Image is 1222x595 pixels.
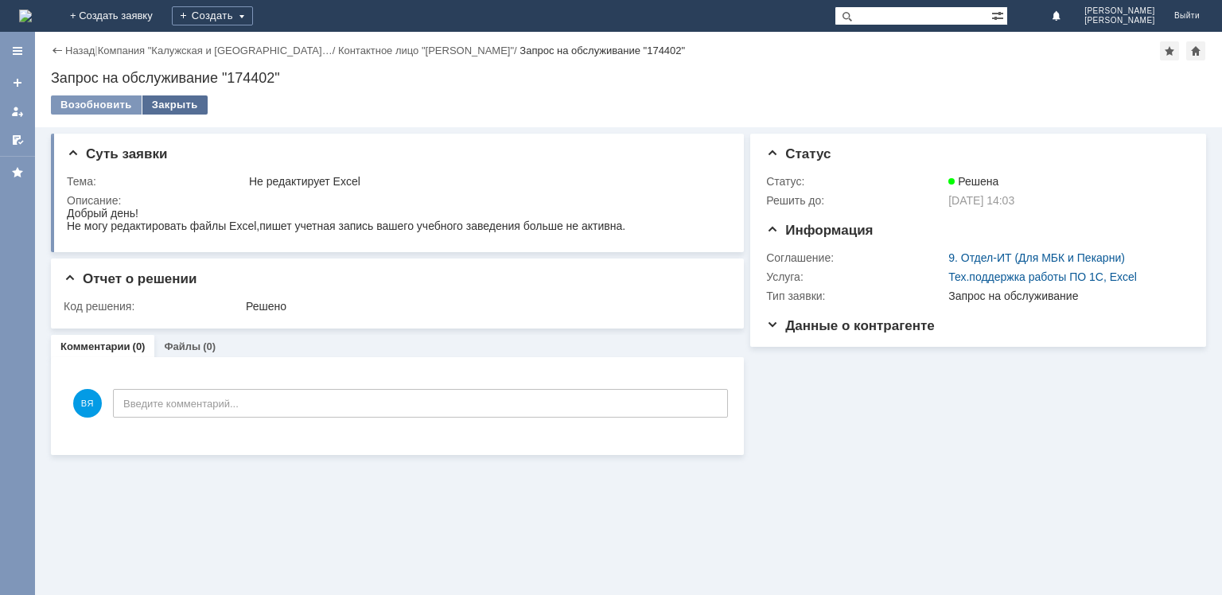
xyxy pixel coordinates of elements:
[60,340,130,352] a: Комментарии
[338,45,514,56] a: Контактное лицо "[PERSON_NAME]"
[5,70,30,95] a: Создать заявку
[1186,41,1205,60] div: Сделать домашней страницей
[766,290,945,302] div: Тип заявки:
[64,300,243,313] div: Код решения:
[98,45,333,56] a: Компания "Калужская и [GEOGRAPHIC_DATA]…
[51,70,1206,86] div: Запрос на обслуживание "174402"
[19,10,32,22] img: logo
[766,223,873,238] span: Информация
[5,99,30,124] a: Мои заявки
[1084,16,1155,25] span: [PERSON_NAME]
[1160,41,1179,60] div: Добавить в избранное
[766,146,831,161] span: Статус
[249,175,722,188] div: Не редактирует Excel
[19,10,32,22] a: Перейти на домашнюю страницу
[948,175,998,188] span: Решена
[246,300,722,313] div: Решено
[766,251,945,264] div: Соглашение:
[766,194,945,207] div: Решить до:
[520,45,685,56] div: Запрос на обслуживание "174402"
[991,7,1007,22] span: Расширенный поиск
[766,270,945,283] div: Услуга:
[948,290,1182,302] div: Запрос на обслуживание
[5,127,30,153] a: Мои согласования
[766,318,935,333] span: Данные о контрагенте
[164,340,200,352] a: Файлы
[948,251,1125,264] a: 9. Отдел-ИТ (Для МБК и Пекарни)
[1084,6,1155,16] span: [PERSON_NAME]
[172,6,253,25] div: Создать
[766,175,945,188] div: Статус:
[98,45,338,56] div: /
[65,45,95,56] a: Назад
[67,146,167,161] span: Суть заявки
[948,194,1014,207] span: [DATE] 14:03
[67,175,246,188] div: Тема:
[73,389,102,418] span: ВЯ
[133,340,146,352] div: (0)
[64,271,197,286] span: Отчет о решении
[95,44,97,56] div: |
[338,45,520,56] div: /
[948,270,1137,283] a: Тех.поддержка работы ПО 1С, Excel
[203,340,216,352] div: (0)
[67,194,725,207] div: Описание:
